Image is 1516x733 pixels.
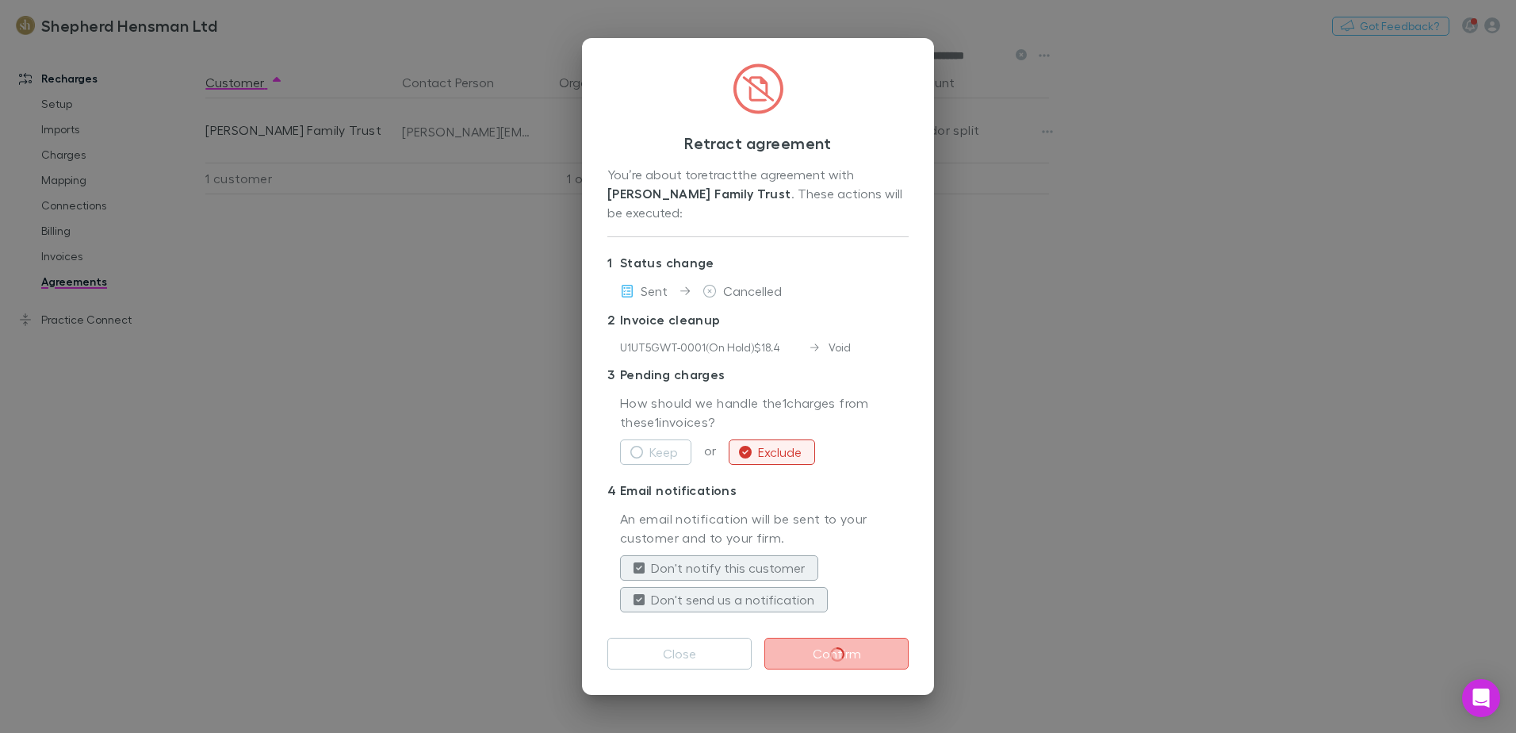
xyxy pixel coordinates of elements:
[620,439,691,465] button: Keep
[607,253,620,272] div: 1
[641,283,668,298] span: Sent
[764,638,909,670] button: Confirm
[607,133,909,152] h3: Retract agreement
[723,283,782,298] span: Cancelled
[607,481,620,500] div: 4
[651,590,814,609] label: Don't send us a notification
[607,310,620,329] div: 2
[620,587,828,612] button: Don't send us a notification
[651,558,805,578] label: Don't notify this customer
[691,443,729,458] span: or
[607,165,909,224] div: You’re about to retract the agreement with . These actions will be executed:
[1462,679,1500,717] div: Open Intercom Messenger
[607,365,620,384] div: 3
[607,186,791,201] strong: [PERSON_NAME] Family Trust
[620,555,818,581] button: Don't notify this customer
[620,339,810,355] div: U1UT5GWT-0001 ( On Hold ) $18.4
[607,307,909,332] p: Invoice cleanup
[607,478,909,503] p: Email notifications
[607,362,909,387] p: Pending charges
[729,439,815,465] button: Exclude
[620,509,909,549] p: An email notification will be sent to your customer and to your firm.
[733,63,783,114] img: CircledFileSlash.svg
[607,638,752,670] button: Close
[620,393,909,433] p: How should we handle the 1 charges from these 1 invoices?
[607,250,909,275] p: Status change
[810,339,851,355] div: Void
